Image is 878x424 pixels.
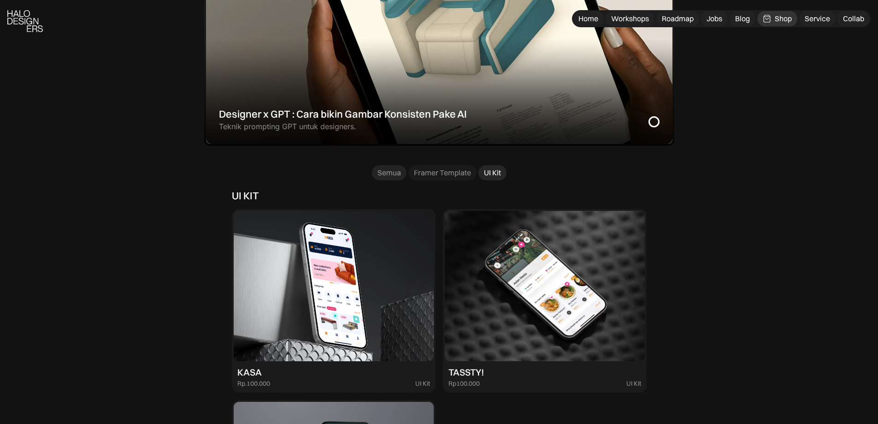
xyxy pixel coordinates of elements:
[232,190,259,202] div: UI KIT
[443,209,647,393] a: TASSTY!Rp100.000UI Kit
[757,11,797,26] a: Shop
[611,14,649,24] div: Workshops
[837,11,870,26] a: Collab
[484,168,501,178] div: UI Kit
[701,11,728,26] a: Jobs
[843,14,864,24] div: Collab
[377,168,401,178] div: Semua
[626,380,641,388] div: UI Kit
[237,380,270,388] div: Rp.100.000
[799,11,836,26] a: Service
[662,14,694,24] div: Roadmap
[606,11,654,26] a: Workshops
[237,367,262,378] div: KASA
[735,14,750,24] div: Blog
[707,14,722,24] div: Jobs
[730,11,755,26] a: Blog
[415,380,430,388] div: UI Kit
[448,380,480,388] div: Rp100.000
[573,11,604,26] a: Home
[775,14,792,24] div: Shop
[805,14,830,24] div: Service
[578,14,598,24] div: Home
[232,209,436,393] a: KASARp.100.000UI Kit
[414,168,471,178] div: Framer Template
[656,11,699,26] a: Roadmap
[448,367,484,378] div: TASSTY!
